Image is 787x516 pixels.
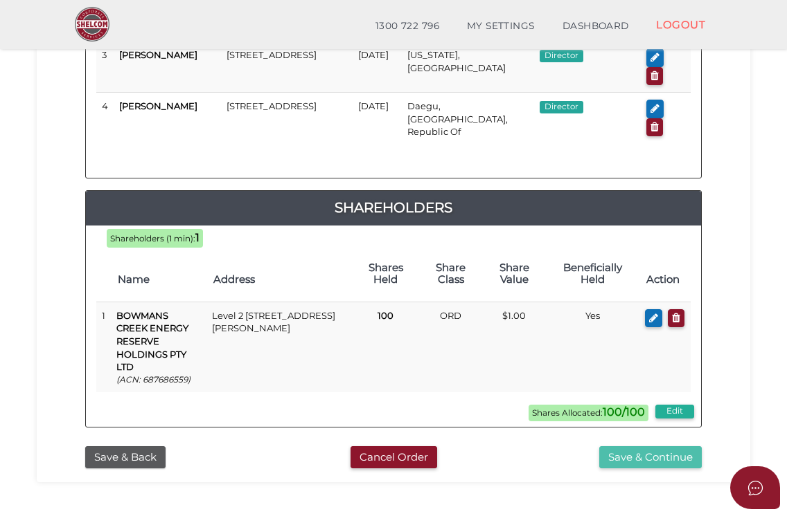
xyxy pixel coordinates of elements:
[96,302,111,391] td: 1
[116,310,188,372] b: BOWMANS CREEK ENERGY RESERVE HOLDINGS PTY LTD
[599,446,702,469] button: Save & Continue
[730,466,780,509] button: Open asap
[360,262,412,285] h4: Shares Held
[642,10,719,39] a: LOGOUT
[402,42,533,93] td: [US_STATE], [GEOGRAPHIC_DATA]
[96,93,114,145] td: 4
[110,234,195,243] span: Shareholders (1 min):
[546,302,639,391] td: Yes
[85,446,166,469] button: Save & Back
[116,374,201,385] p: (ACN: 687686559)
[353,93,402,145] td: [DATE]
[362,12,453,40] a: 1300 722 796
[553,262,633,285] h4: Beneficially Held
[419,302,482,391] td: ORD
[213,274,345,286] h4: Address
[646,274,684,286] h4: Action
[96,42,114,93] td: 3
[529,405,648,421] span: Shares Allocated:
[378,310,393,321] b: 100
[119,49,197,60] b: [PERSON_NAME]
[353,42,402,93] td: [DATE]
[655,405,694,418] button: Edit
[195,231,200,244] b: 1
[402,93,533,145] td: Daegu, [GEOGRAPHIC_DATA], Republic Of
[118,274,200,286] h4: Name
[351,446,437,469] button: Cancel Order
[426,262,475,285] h4: Share Class
[489,262,538,285] h4: Share Value
[603,405,645,418] b: 100/100
[549,12,643,40] a: DASHBOARD
[540,101,583,113] span: Director
[482,302,545,391] td: $1.00
[119,100,197,111] b: [PERSON_NAME]
[540,50,583,62] span: Director
[221,42,353,93] td: [STREET_ADDRESS]
[86,196,701,219] a: Shareholders
[221,93,353,145] td: [STREET_ADDRESS]
[206,302,352,391] td: Level 2 [STREET_ADDRESS][PERSON_NAME]
[453,12,549,40] a: MY SETTINGS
